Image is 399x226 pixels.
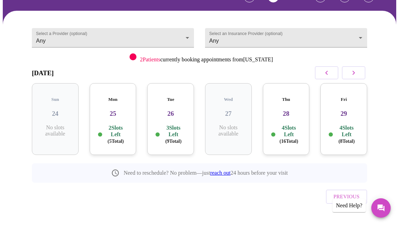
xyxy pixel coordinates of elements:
h3: 25 [95,110,131,118]
h3: 27 [211,110,246,118]
p: Need to reschedule? No problem—just 24 hours before your visit [124,170,288,176]
h3: [DATE] [32,69,54,77]
h3: 29 [326,110,362,118]
span: 2 Patients [140,56,160,62]
div: Need Help? [332,199,366,212]
button: Previous [326,190,367,203]
h5: Sun [37,97,73,102]
h5: Fri [326,97,362,102]
span: ( 9 Total) [165,139,181,144]
p: 4 Slots Left [334,124,359,145]
p: 2 Slots Left [104,124,128,145]
p: No slots available [211,124,246,137]
h5: Mon [95,97,131,102]
p: No slots available [37,124,73,137]
p: 4 Slots Left [277,124,301,145]
div: Any [205,28,367,47]
h3: 26 [153,110,188,118]
h5: Tue [153,97,188,102]
h5: Thu [268,97,304,102]
p: currently booking appointments from [US_STATE] [140,56,273,63]
h3: 28 [268,110,304,118]
h5: Wed [211,97,246,102]
a: reach out [210,170,231,176]
button: Messages [371,198,391,218]
span: ( 16 Total) [280,139,298,144]
p: 3 Slots Left [161,124,186,145]
h3: 24 [37,110,73,118]
span: Previous [334,192,360,201]
div: Any [32,28,194,47]
span: ( 8 Total) [338,139,355,144]
span: ( 5 Total) [108,139,124,144]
